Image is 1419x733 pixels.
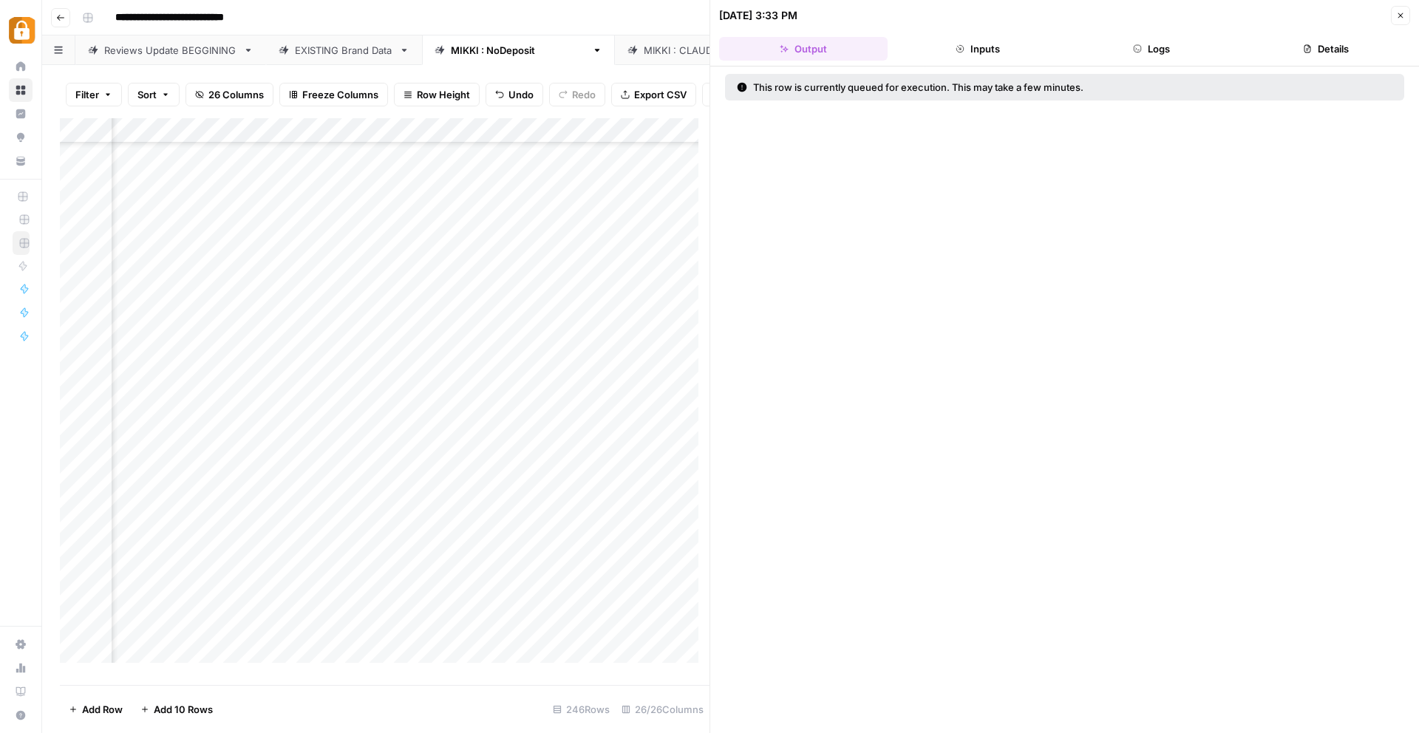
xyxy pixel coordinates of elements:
span: Export CSV [634,87,687,102]
button: Filter [66,83,122,106]
span: Freeze Columns [302,87,378,102]
div: [DATE] 3:33 PM [719,8,797,23]
a: Opportunities [9,126,33,149]
div: [PERSON_NAME] : [PERSON_NAME] [644,43,809,58]
button: Add 10 Rows [132,698,222,721]
span: 26 Columns [208,87,264,102]
a: Home [9,55,33,78]
span: Filter [75,87,99,102]
span: Add 10 Rows [154,702,213,717]
button: Workspace: Adzz [9,12,33,49]
span: Redo [572,87,596,102]
a: Usage [9,656,33,680]
a: Insights [9,102,33,126]
button: Sort [128,83,180,106]
div: 246 Rows [547,698,616,721]
button: Undo [486,83,543,106]
button: Logs [1068,37,1236,61]
a: EXISTING Brand Data [266,35,422,65]
div: EXISTING Brand Data [295,43,393,58]
span: Add Row [82,702,123,717]
button: Inputs [894,37,1062,61]
button: Add Row [60,698,132,721]
a: Learning Hub [9,680,33,703]
span: Sort [137,87,157,102]
a: Reviews Update BEGGINING [75,35,266,65]
a: Browse [9,78,33,102]
span: Row Height [417,87,470,102]
button: Help + Support [9,703,33,727]
div: This row is currently queued for execution. This may take a few minutes. [737,80,1238,95]
img: Adzz Logo [9,17,35,44]
button: 26 Columns [186,83,273,106]
div: Reviews Update BEGGINING [104,43,237,58]
a: [PERSON_NAME] : NoDeposit [422,35,615,65]
button: Row Height [394,83,480,106]
a: Your Data [9,149,33,173]
button: Output [719,37,888,61]
span: Undo [508,87,534,102]
div: [PERSON_NAME] : NoDeposit [451,43,586,58]
button: Redo [549,83,605,106]
button: Freeze Columns [279,83,388,106]
button: Export CSV [611,83,696,106]
div: 26/26 Columns [616,698,709,721]
button: Details [1242,37,1410,61]
a: [PERSON_NAME] : [PERSON_NAME] [615,35,838,65]
a: Settings [9,633,33,656]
